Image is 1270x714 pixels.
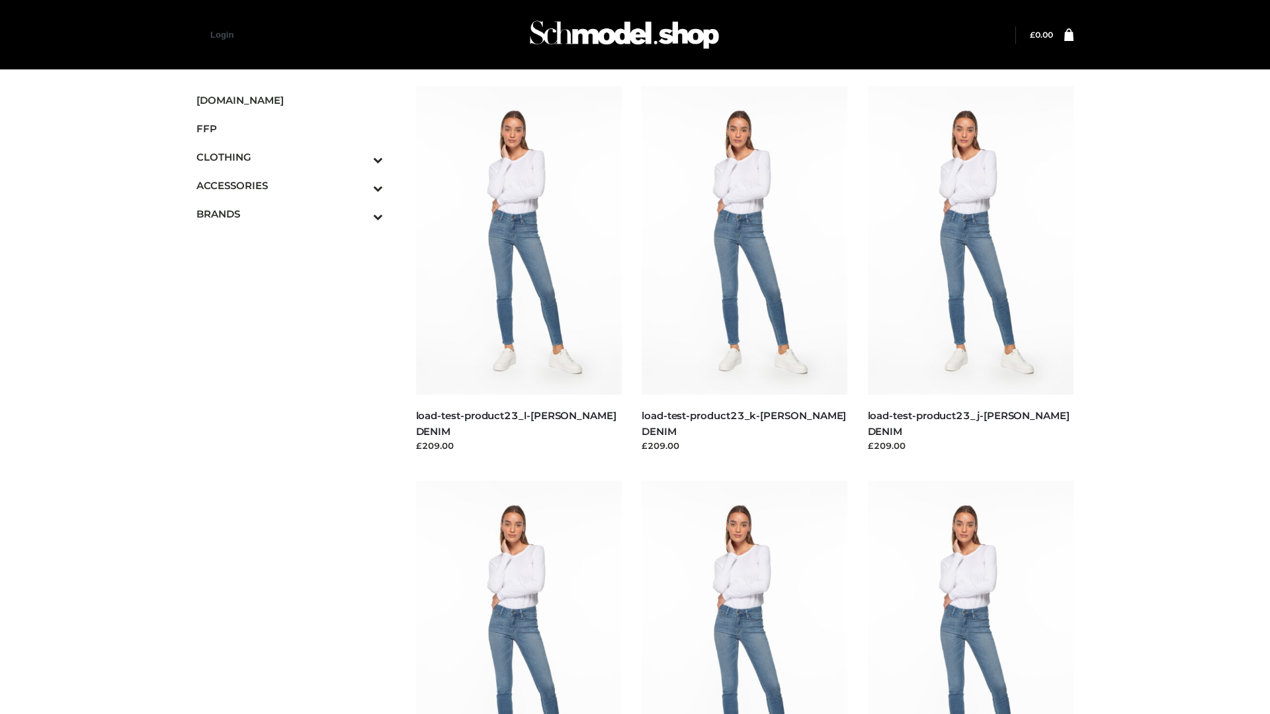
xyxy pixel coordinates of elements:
a: BRANDSToggle Submenu [196,200,383,228]
span: [DOMAIN_NAME] [196,93,383,108]
a: load-test-product23_k-[PERSON_NAME] DENIM [642,409,846,437]
bdi: 0.00 [1030,30,1053,40]
div: £209.00 [642,439,848,452]
img: Schmodel Admin 964 [525,9,724,61]
a: load-test-product23_l-[PERSON_NAME] DENIM [416,409,616,437]
a: CLOTHINGToggle Submenu [196,143,383,171]
a: £0.00 [1030,30,1053,40]
a: Login [210,30,233,40]
a: FFP [196,114,383,143]
a: ACCESSORIESToggle Submenu [196,171,383,200]
a: load-test-product23_j-[PERSON_NAME] DENIM [868,409,1070,437]
span: CLOTHING [196,149,383,165]
span: BRANDS [196,206,383,221]
span: ACCESSORIES [196,178,383,193]
span: £ [1030,30,1035,40]
div: £209.00 [868,439,1074,452]
a: [DOMAIN_NAME] [196,86,383,114]
button: Toggle Submenu [337,143,383,171]
div: £209.00 [416,439,622,452]
button: Toggle Submenu [337,200,383,228]
span: FFP [196,121,383,136]
button: Toggle Submenu [337,171,383,200]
